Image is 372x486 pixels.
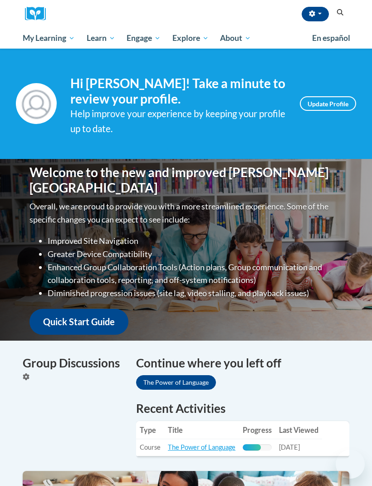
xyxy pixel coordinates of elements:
[275,421,322,439] th: Last Viewed
[127,33,161,44] span: Engage
[48,234,343,248] li: Improved Site Navigation
[25,7,52,21] img: Logo brand
[164,421,239,439] th: Title
[48,248,343,261] li: Greater Device Compatibility
[302,7,329,21] button: Account Settings
[23,33,75,44] span: My Learning
[136,354,349,372] h4: Continue where you left off
[166,28,215,49] a: Explore
[70,106,286,136] div: Help improve your experience by keeping your profile up to date.
[16,28,356,49] div: Main menu
[279,443,300,451] span: [DATE]
[215,28,257,49] a: About
[243,444,261,451] div: Progress, %
[29,200,343,226] p: Overall, we are proud to provide you with a more streamlined experience. Some of the specific cha...
[136,421,164,439] th: Type
[29,165,343,195] h1: Welcome to the new and improved [PERSON_NAME][GEOGRAPHIC_DATA]
[136,375,216,390] a: The Power of Language
[23,354,122,372] h4: Group Discussions
[87,33,115,44] span: Learn
[48,261,343,287] li: Enhanced Group Collaboration Tools (Action plans, Group communication and collaboration tools, re...
[140,443,161,451] span: Course
[17,28,81,49] a: My Learning
[220,33,251,44] span: About
[16,83,57,124] img: Profile Image
[136,400,349,417] h1: Recent Activities
[70,76,286,106] h4: Hi [PERSON_NAME]! Take a minute to review your profile.
[239,421,275,439] th: Progress
[306,29,356,48] a: En español
[172,33,209,44] span: Explore
[25,7,52,21] a: Cox Campus
[300,96,356,111] a: Update Profile
[168,443,235,451] a: The Power of Language
[48,287,343,300] li: Diminished progression issues (site lag, video stalling, and playback issues)
[81,28,121,49] a: Learn
[333,7,347,18] button: Search
[336,450,365,479] iframe: Button to launch messaging window
[312,33,350,43] span: En español
[121,28,166,49] a: Engage
[29,309,128,335] a: Quick Start Guide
